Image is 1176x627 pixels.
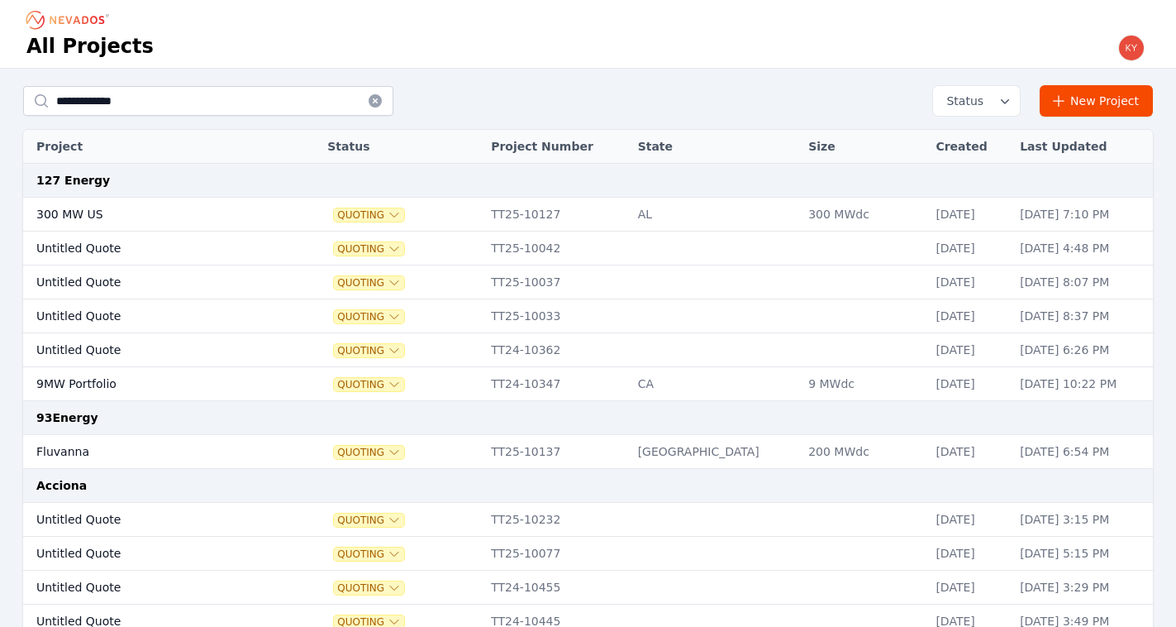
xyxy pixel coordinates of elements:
td: [DATE] 8:37 PM [1012,299,1153,333]
tr: FluvannaQuotingTT25-10137[GEOGRAPHIC_DATA]200 MWdc[DATE][DATE] 6:54 PM [23,435,1153,469]
td: Untitled Quote [23,537,279,571]
button: Quoting [334,378,404,391]
td: [DATE] 3:29 PM [1012,571,1153,605]
tr: Untitled QuoteQuotingTT24-10455[DATE][DATE] 3:29 PM [23,571,1153,605]
tr: Untitled QuoteQuotingTT25-10033[DATE][DATE] 8:37 PM [23,299,1153,333]
td: AL [630,198,801,232]
td: 9 MWdc [800,367,927,401]
tr: Untitled QuoteQuotingTT25-10042[DATE][DATE] 4:48 PM [23,232,1153,266]
td: [DATE] [927,537,1012,571]
td: [DATE] [927,503,1012,537]
img: kyle.macdougall@nevados.solar [1118,35,1145,61]
td: [DATE] [927,571,1012,605]
td: Untitled Quote [23,266,279,299]
td: [DATE] 5:15 PM [1012,537,1153,571]
td: 300 MW US [23,198,279,232]
td: [DATE] [927,435,1012,469]
th: Created [927,130,1012,164]
tr: Untitled QuoteQuotingTT25-10077[DATE][DATE] 5:15 PM [23,537,1153,571]
td: [DATE] 6:54 PM [1012,435,1153,469]
button: Quoting [334,344,404,357]
tr: 9MW PortfolioQuotingTT24-10347CA9 MWdc[DATE][DATE] 10:22 PM [23,367,1153,401]
th: Status [319,130,483,164]
td: TT25-10033 [483,299,629,333]
td: [DATE] 7:10 PM [1012,198,1153,232]
td: [DATE] [927,367,1012,401]
tr: Untitled QuoteQuotingTT24-10362[DATE][DATE] 6:26 PM [23,333,1153,367]
button: Quoting [334,310,404,323]
td: Acciona [23,469,1153,503]
a: New Project [1040,85,1153,117]
td: Untitled Quote [23,503,279,537]
td: Untitled Quote [23,333,279,367]
td: [DATE] [927,232,1012,266]
td: Untitled Quote [23,571,279,605]
td: 300 MWdc [800,198,927,232]
button: Status [933,86,1020,116]
td: TT25-10037 [483,266,629,299]
td: CA [630,367,801,401]
td: [DATE] 6:26 PM [1012,333,1153,367]
td: Untitled Quote [23,299,279,333]
td: TT25-10042 [483,232,629,266]
button: Quoting [334,276,404,290]
td: TT25-10232 [483,503,629,537]
td: [DATE] [927,333,1012,367]
h1: All Projects [26,33,154,60]
td: [DATE] [927,299,1012,333]
tr: Untitled QuoteQuotingTT25-10037[DATE][DATE] 8:07 PM [23,266,1153,299]
tr: Untitled QuoteQuotingTT25-10232[DATE][DATE] 3:15 PM [23,503,1153,537]
td: [DATE] 4:48 PM [1012,232,1153,266]
td: TT24-10362 [483,333,629,367]
button: Quoting [334,582,404,595]
button: Quoting [334,208,404,222]
td: Untitled Quote [23,232,279,266]
nav: Breadcrumb [26,7,114,33]
span: Status [940,93,983,109]
th: Project Number [483,130,629,164]
td: Fluvanna [23,435,279,469]
td: 93Energy [23,401,1153,435]
button: Quoting [334,242,404,256]
td: TT25-10077 [483,537,629,571]
button: Quoting [334,446,404,459]
th: Size [800,130,927,164]
th: Project [23,130,279,164]
button: Quoting [334,548,404,561]
th: State [630,130,801,164]
td: 127 Energy [23,164,1153,198]
td: [DATE] [927,198,1012,232]
td: 9MW Portfolio [23,367,279,401]
td: TT25-10127 [483,198,629,232]
tr: 300 MW USQuotingTT25-10127AL300 MWdc[DATE][DATE] 7:10 PM [23,198,1153,232]
td: [DATE] 3:15 PM [1012,503,1153,537]
td: 200 MWdc [800,435,927,469]
td: TT24-10347 [483,367,629,401]
td: [DATE] [927,266,1012,299]
td: TT24-10455 [483,571,629,605]
button: Quoting [334,514,404,527]
th: Last Updated [1012,130,1153,164]
td: [DATE] 10:22 PM [1012,367,1153,401]
td: TT25-10137 [483,435,629,469]
td: [DATE] 8:07 PM [1012,266,1153,299]
td: [GEOGRAPHIC_DATA] [630,435,801,469]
